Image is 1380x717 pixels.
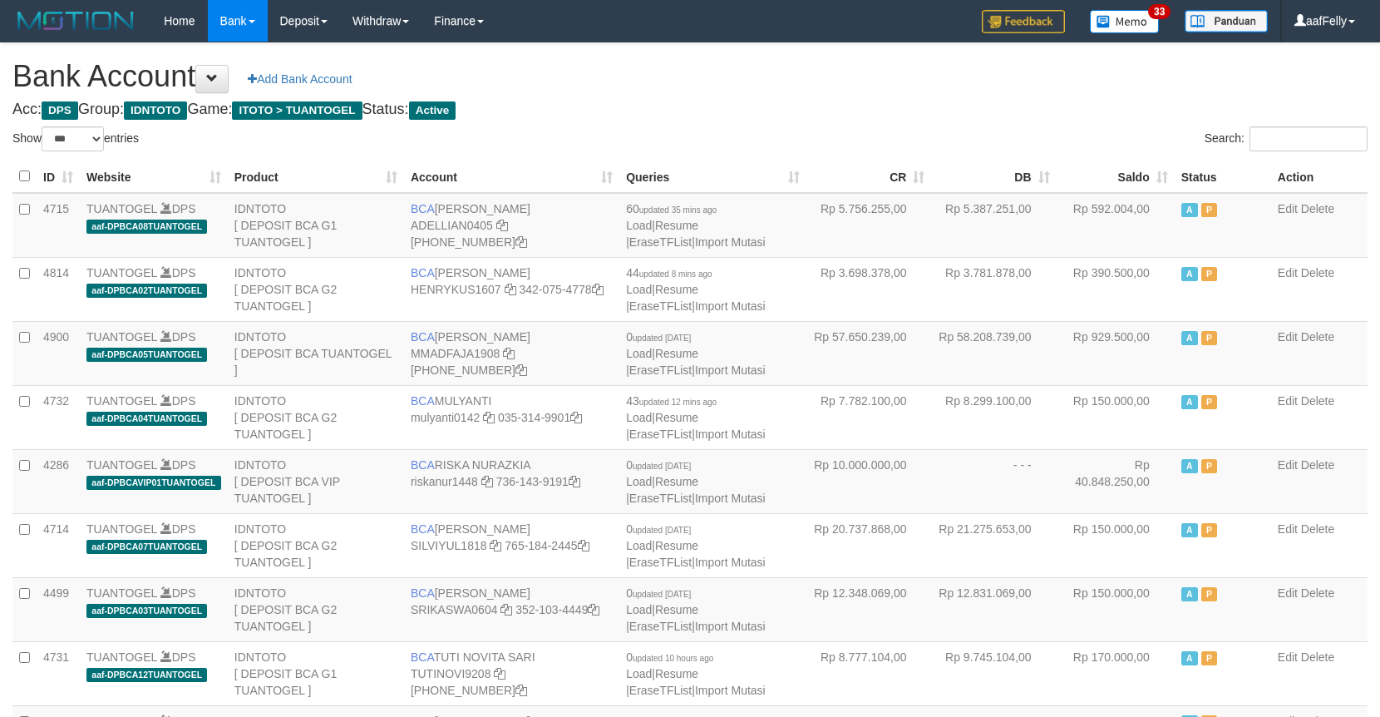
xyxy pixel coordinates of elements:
td: [PERSON_NAME] 342-075-4778 [404,257,619,321]
span: | | | [626,330,766,377]
span: BCA [411,650,434,664]
a: EraseTFList [629,299,692,313]
span: aaf-DPBCA07TUANTOGEL [86,540,207,554]
a: Load [626,603,652,616]
img: Feedback.jpg [982,10,1065,33]
a: Copy mulyanti0142 to clipboard [483,411,495,424]
a: TUANTOGEL [86,586,157,600]
td: 4731 [37,641,80,705]
a: Import Mutasi [695,620,766,633]
td: DPS [80,513,228,577]
td: Rp 3.698.378,00 [806,257,931,321]
a: TUTINOVI9208 [411,667,490,680]
td: [PERSON_NAME] 765-184-2445 [404,513,619,577]
span: ITOTO > TUANTOGEL [232,101,362,120]
td: Rp 150.000,00 [1057,577,1175,641]
a: Delete [1301,650,1334,664]
span: Active [409,101,456,120]
a: Copy TUTINOVI9208 to clipboard [494,667,505,680]
a: Copy 3420754778 to clipboard [592,283,604,296]
a: riskanur1448 [411,475,478,488]
th: CR: activate to sort column ascending [806,161,931,193]
span: Active [1181,587,1198,601]
td: RISKA NURAZKIA 736-143-9191 [404,449,619,513]
a: Load [626,667,652,680]
td: DPS [80,641,228,705]
span: Active [1181,267,1198,281]
th: Account: activate to sort column ascending [404,161,619,193]
span: aaf-DPBCA03TUANTOGEL [86,604,207,618]
th: DB: activate to sort column ascending [931,161,1056,193]
td: Rp 57.650.239,00 [806,321,931,385]
a: Import Mutasi [695,235,766,249]
th: Product: activate to sort column ascending [228,161,404,193]
a: TUANTOGEL [86,522,157,536]
a: MMADFAJA1908 [411,347,500,360]
a: TUANTOGEL [86,266,157,279]
td: Rp 21.275.653,00 [931,513,1056,577]
td: [PERSON_NAME] [PHONE_NUMBER] [404,321,619,385]
td: Rp 8.299.100,00 [931,385,1056,449]
a: TUANTOGEL [86,202,157,215]
a: Resume [655,667,698,680]
td: MULYANTI 035-314-9901 [404,385,619,449]
span: updated [DATE] [633,462,691,471]
span: | | | [626,202,766,249]
td: IDNTOTO [ DEPOSIT BCA G2 TUANTOGEL ] [228,513,404,577]
td: TUTI NOVITA SARI [PHONE_NUMBER] [404,641,619,705]
td: IDNTOTO [ DEPOSIT BCA VIP TUANTOGEL ] [228,449,404,513]
span: | | | [626,586,766,633]
a: ADELLIAN0405 [411,219,493,232]
span: 60 [626,202,717,215]
a: TUANTOGEL [86,650,157,664]
a: EraseTFList [629,556,692,569]
span: Paused [1201,203,1218,217]
a: Copy 3521034449 to clipboard [588,603,599,616]
span: Paused [1201,587,1218,601]
td: 4286 [37,449,80,513]
span: aaf-DPBCA08TUANTOGEL [86,220,207,234]
a: TUANTOGEL [86,330,157,344]
span: IDNTOTO [124,101,187,120]
a: Import Mutasi [695,428,766,441]
span: Paused [1201,459,1218,473]
a: Copy 7651842445 to clipboard [578,539,589,552]
td: Rp 40.848.250,00 [1057,449,1175,513]
span: BCA [411,586,435,600]
span: aaf-DPBCA02TUANTOGEL [86,284,207,298]
a: SILVIYUL1818 [411,539,487,552]
span: updated [DATE] [633,526,691,535]
span: 0 [626,458,691,472]
a: Delete [1301,522,1334,536]
td: Rp 7.782.100,00 [806,385,931,449]
td: IDNTOTO [ DEPOSIT BCA G2 TUANTOGEL ] [228,385,404,449]
a: EraseTFList [629,235,692,249]
a: EraseTFList [629,684,692,697]
td: DPS [80,193,228,258]
span: BCA [411,202,435,215]
a: Edit [1278,394,1298,408]
td: Rp 150.000,00 [1057,385,1175,449]
span: Paused [1201,395,1218,409]
a: Import Mutasi [695,299,766,313]
td: IDNTOTO [ DEPOSIT BCA TUANTOGEL ] [228,321,404,385]
a: Delete [1301,266,1334,279]
th: Saldo: activate to sort column ascending [1057,161,1175,193]
td: Rp 5.387.251,00 [931,193,1056,258]
td: 4499 [37,577,80,641]
a: SRIKASWA0604 [411,603,498,616]
span: Paused [1201,331,1218,345]
img: panduan.png [1185,10,1268,32]
td: Rp 390.500,00 [1057,257,1175,321]
span: | | | [626,394,766,441]
span: aaf-DPBCA04TUANTOGEL [86,412,207,426]
a: Copy SRIKASWA0604 to clipboard [500,603,512,616]
td: Rp 10.000.000,00 [806,449,931,513]
a: Load [626,539,652,552]
td: DPS [80,385,228,449]
a: Copy HENRYKUS1607 to clipboard [505,283,516,296]
span: BCA [411,330,435,344]
h4: Acc: Group: Game: Status: [12,101,1368,118]
img: Button%20Memo.svg [1090,10,1160,33]
td: DPS [80,257,228,321]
